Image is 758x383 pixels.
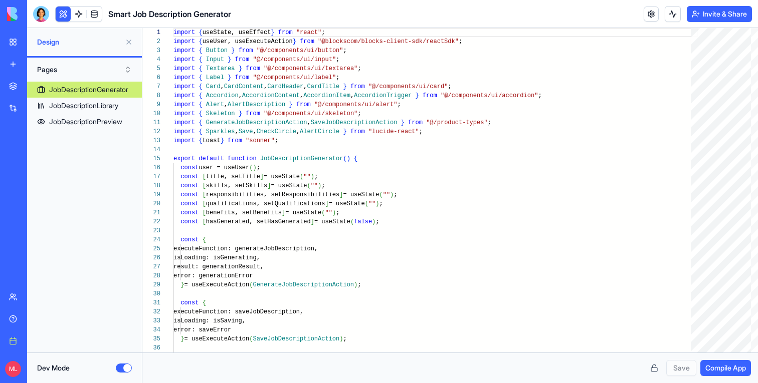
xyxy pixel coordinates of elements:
span: Design [37,37,121,47]
span: ) [347,155,350,162]
span: skills, setSkills [206,182,267,189]
span: [ [203,191,206,198]
span: false [354,218,372,225]
span: ] [282,209,285,216]
span: ; [357,65,361,72]
span: } [289,101,292,108]
span: ; [398,101,401,108]
span: "" [383,191,390,198]
span: import [173,56,195,63]
span: , [300,92,303,99]
div: 1 [142,28,160,37]
div: 19 [142,190,160,199]
span: import [173,119,195,126]
span: "lucide-react" [368,128,419,135]
div: 29 [142,280,160,289]
div: 10 [142,109,160,118]
span: ; [459,38,462,45]
span: from [235,74,249,81]
span: { [199,119,202,126]
span: ) [253,164,256,171]
span: from [296,101,311,108]
span: CardHeader [267,83,303,90]
span: import [173,74,195,81]
div: 26 [142,253,160,262]
span: benefits, setBenefits [206,209,282,216]
span: ) [318,182,321,189]
span: Label [206,74,224,81]
span: AccordionItem [303,92,350,99]
span: GenerateJobDescriptionAction [206,119,307,126]
span: const [180,182,199,189]
span: { [199,56,202,63]
div: 8 [142,91,160,100]
span: "" [303,173,310,180]
div: 18 [142,181,160,190]
span: [ [203,200,206,207]
div: 30 [142,289,160,298]
div: 7 [142,82,160,91]
span: ( [380,191,383,198]
span: ; [488,119,491,126]
span: { [199,47,202,54]
span: from [350,83,365,90]
span: "@/components/ui/accordion" [441,92,538,99]
span: result: generationResult, [173,263,264,270]
span: ; [419,128,423,135]
span: ; [275,137,278,144]
div: JobDescriptionPreview [49,117,122,127]
span: "@/product-types" [426,119,487,126]
div: 34 [142,325,160,334]
div: JobDescriptionLibrary [49,101,118,111]
span: ; [343,47,347,54]
span: "" [311,182,318,189]
span: useState, useEffect [203,29,271,36]
span: ; [336,209,339,216]
button: Pages [32,62,137,78]
span: CheckCircle [257,128,296,135]
div: 36 [142,343,160,352]
span: { [199,137,202,144]
span: = useExecuteAction [184,335,250,342]
img: logo [7,7,69,21]
span: "@/components/ui/alert" [314,101,398,108]
span: , [296,128,300,135]
span: isLoading: isSaving, [173,317,246,324]
span: Card [206,83,221,90]
span: { [354,155,357,162]
a: JobDescriptionGenerator [27,82,142,98]
span: [ [203,209,206,216]
button: Compile App [700,360,751,376]
span: { [199,110,202,117]
span: hasGenerated, setHasGenerated [206,218,311,225]
span: } [239,110,242,117]
span: const [180,164,199,171]
span: from [408,119,423,126]
span: [ [203,173,206,180]
span: error: generationError [173,272,253,279]
span: , [221,83,224,90]
button: Invite & Share [687,6,752,22]
span: , [235,128,238,135]
span: = useState [329,200,365,207]
span: = useState [264,173,300,180]
span: ] [311,218,314,225]
span: { [199,128,202,135]
span: SaveJobDescriptionAction [311,119,398,126]
span: } [228,56,231,63]
span: ) [390,191,394,198]
span: { [199,101,202,108]
span: from [235,56,249,63]
span: const [180,173,199,180]
span: from [246,65,260,72]
div: JobDescriptionGenerator [49,85,128,95]
div: 9 [142,100,160,109]
div: 15 [142,154,160,163]
div: 4 [142,55,160,64]
span: } [180,335,184,342]
span: default [199,155,224,162]
span: Button [206,47,228,54]
span: from [239,47,253,54]
span: import [173,110,195,117]
span: "@/components/ui/skeleton" [264,110,357,117]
